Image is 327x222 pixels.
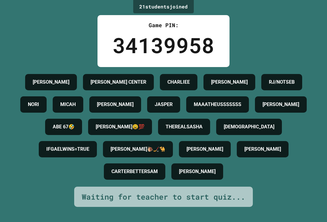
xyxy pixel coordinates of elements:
[113,29,214,61] div: 34139958
[111,168,158,175] h4: CARTERBETTERSAM
[244,146,281,153] h4: [PERSON_NAME]
[113,21,214,29] div: Game PIN:
[91,79,146,86] h4: [PERSON_NAME] CENTER
[263,101,299,108] h4: [PERSON_NAME]
[82,191,245,203] div: Waiting for teacher to start quiz...
[97,101,134,108] h4: [PERSON_NAME]
[28,101,39,108] h4: NORI
[155,101,173,108] h4: JASPER
[194,101,241,108] h4: MAAATHEUSSSSSSS
[269,79,295,86] h4: RJ/NOTSEB
[60,101,76,108] h4: MICAH
[187,146,223,153] h4: [PERSON_NAME]
[211,79,248,86] h4: [PERSON_NAME]
[224,123,274,130] h4: [DEMOGRAPHIC_DATA]
[167,79,190,86] h4: CHARLIEE
[166,123,203,130] h4: THEREALSASHA
[179,168,216,175] h4: [PERSON_NAME]
[33,79,69,86] h4: [PERSON_NAME]
[46,146,89,153] h4: IFGAELWINS=TRUE
[53,123,74,130] h4: ABE 67🤣
[111,146,165,153] h4: [PERSON_NAME]🐌🏒🐪
[96,123,144,130] h4: [PERSON_NAME]😩💯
